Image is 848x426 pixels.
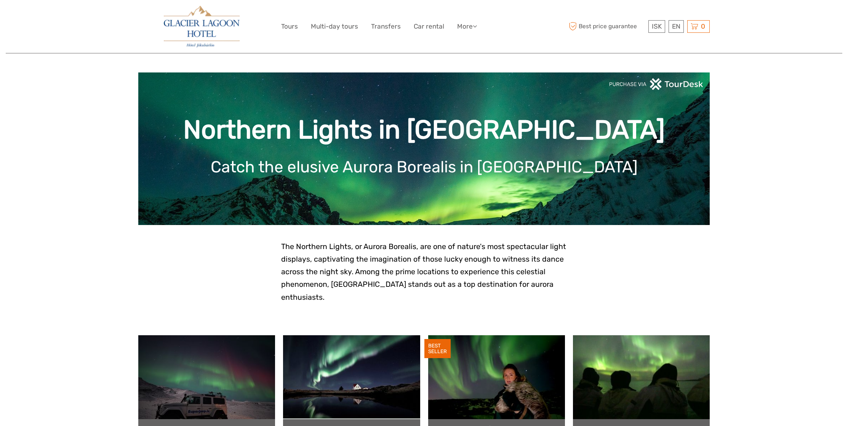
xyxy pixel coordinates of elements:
[609,78,704,90] img: PurchaseViaTourDeskwhite.png
[150,158,698,177] h1: Catch the elusive Aurora Borealis in [GEOGRAPHIC_DATA]
[652,23,662,30] span: ISK
[281,242,566,302] span: The Northern Lights, or Aurora Borealis, are one of nature's most spectacular light displays, cap...
[281,21,298,32] a: Tours
[700,23,706,30] span: 0
[311,21,358,32] a: Multi-day tours
[567,20,646,33] span: Best price guarantee
[371,21,401,32] a: Transfers
[414,21,444,32] a: Car rental
[424,339,451,358] div: BEST SELLER
[457,21,477,32] a: More
[164,6,239,47] img: 2790-86ba44ba-e5e5-4a53-8ab7-28051417b7bc_logo_big.jpg
[150,114,698,145] h1: Northern Lights in [GEOGRAPHIC_DATA]
[669,20,684,33] div: EN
